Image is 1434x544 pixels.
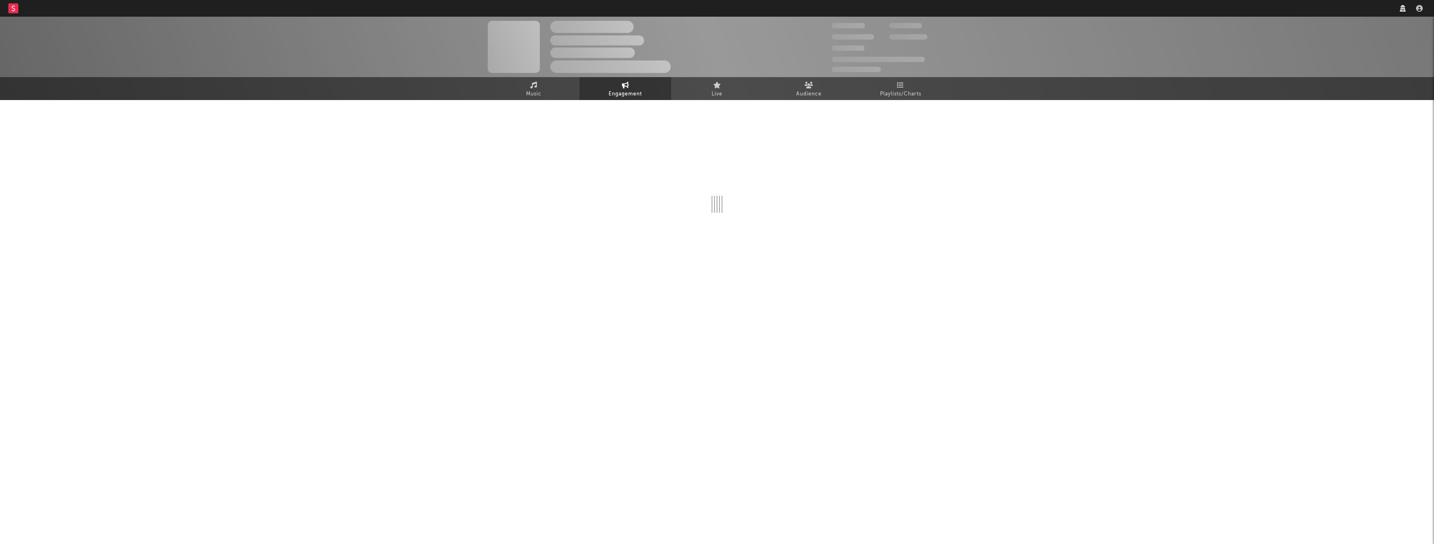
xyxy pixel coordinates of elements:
[579,77,671,100] a: Engagement
[880,89,921,99] span: Playlists/Charts
[671,77,763,100] a: Live
[796,89,822,99] span: Audience
[832,23,865,28] span: 300,000
[609,89,642,99] span: Engagement
[763,77,855,100] a: Audience
[712,89,722,99] span: Live
[832,34,874,40] span: 50,000,000
[526,89,542,99] span: Music
[889,23,922,28] span: 100,000
[832,67,881,72] span: Jump Score: 85.0
[889,34,928,40] span: 1,000,000
[832,57,925,62] span: 50,000,000 Monthly Listeners
[832,45,865,51] span: 100,000
[855,77,946,100] a: Playlists/Charts
[488,77,579,100] a: Music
